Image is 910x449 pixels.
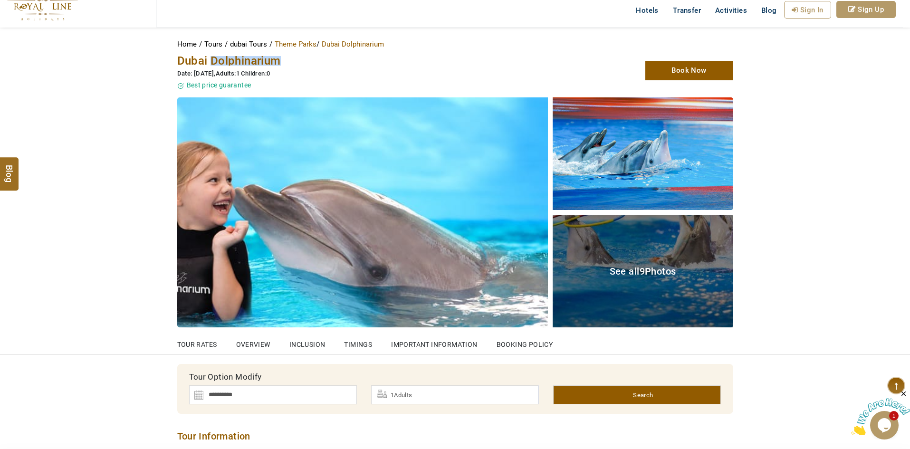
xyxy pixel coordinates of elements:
[784,1,831,19] a: Sign In
[497,328,553,354] a: Booking Policy
[610,266,676,277] span: See all Photos
[289,328,326,354] a: Inclusion
[666,1,708,20] a: Transfer
[241,70,270,77] span: Children:0
[754,1,784,20] a: Blog
[275,37,319,51] li: Theme Parks
[177,70,214,77] span: Date: [DATE]
[236,328,270,354] a: OVERVIEW
[177,328,217,354] a: Tour Rates
[3,164,16,172] span: Blog
[230,40,269,48] a: dubai Tours
[708,1,754,20] a: Activities
[851,390,910,435] iframe: chat widget
[553,97,733,210] img: Dubai Dolphinarium
[177,97,548,327] img: Dubai Dolphinarium
[645,61,733,80] a: Book Now
[553,215,733,327] a: See all9Photos
[391,328,477,354] a: Important Information
[553,385,721,404] a: Search
[177,430,733,442] h2: Tour Information
[204,40,225,48] a: Tours
[761,6,777,15] span: Blog
[177,69,543,78] div: ,
[836,1,896,18] a: Sign Up
[182,369,728,385] div: Tour Option Modify
[344,328,372,354] a: Timings
[177,54,281,67] span: Dubai Dolphinarium
[391,392,412,399] span: 1Adults
[177,40,199,48] a: Home
[187,81,251,89] span: Best price guarantee
[640,266,645,277] span: 9
[629,1,665,20] a: Hotels
[322,37,384,51] li: Dubai Dolphinarium
[216,70,239,77] span: Adults:1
